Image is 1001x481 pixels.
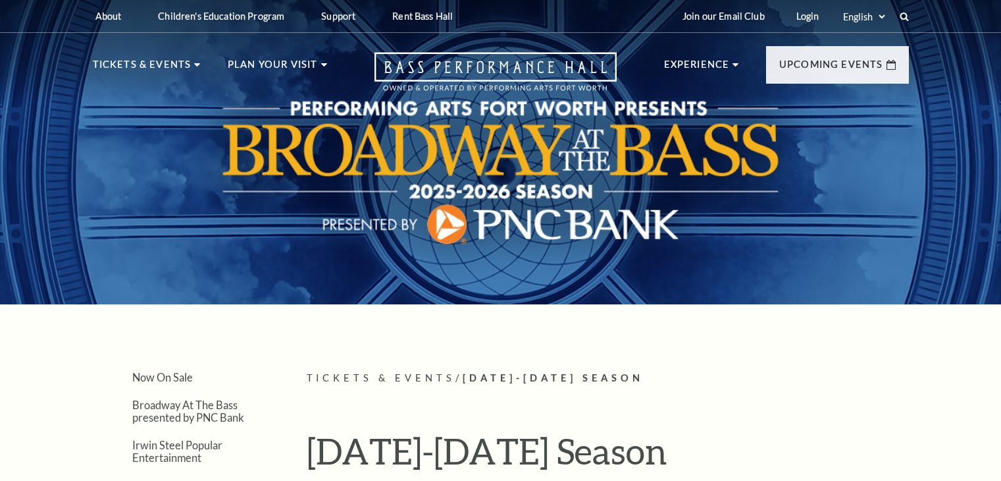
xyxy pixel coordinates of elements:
p: About [95,11,122,22]
a: Now On Sale [132,371,193,383]
p: / [307,370,909,387]
p: Support [321,11,355,22]
p: Children's Education Program [158,11,284,22]
span: Tickets & Events [307,372,456,383]
a: Irwin Steel Popular Entertainment [132,439,222,464]
p: Rent Bass Hall [392,11,453,22]
p: Tickets & Events [93,57,192,80]
a: Broadway At The Bass presented by PNC Bank [132,399,244,424]
p: Upcoming Events [779,57,883,80]
p: Experience [664,57,730,80]
span: [DATE]-[DATE] Season [463,372,644,383]
p: Plan Your Visit [228,57,318,80]
select: Select: [840,11,887,23]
